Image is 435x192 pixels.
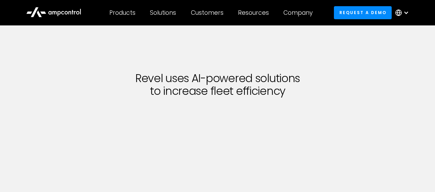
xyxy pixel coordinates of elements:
div: Resources [238,9,269,16]
div: Company [283,9,313,16]
div: Customers [191,9,224,16]
div: Solutions [150,9,176,16]
a: Request a demo [334,6,392,19]
h1: Revel uses AI-powered solutions to increase fleet efficiency [66,72,369,98]
div: Products [109,9,135,16]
